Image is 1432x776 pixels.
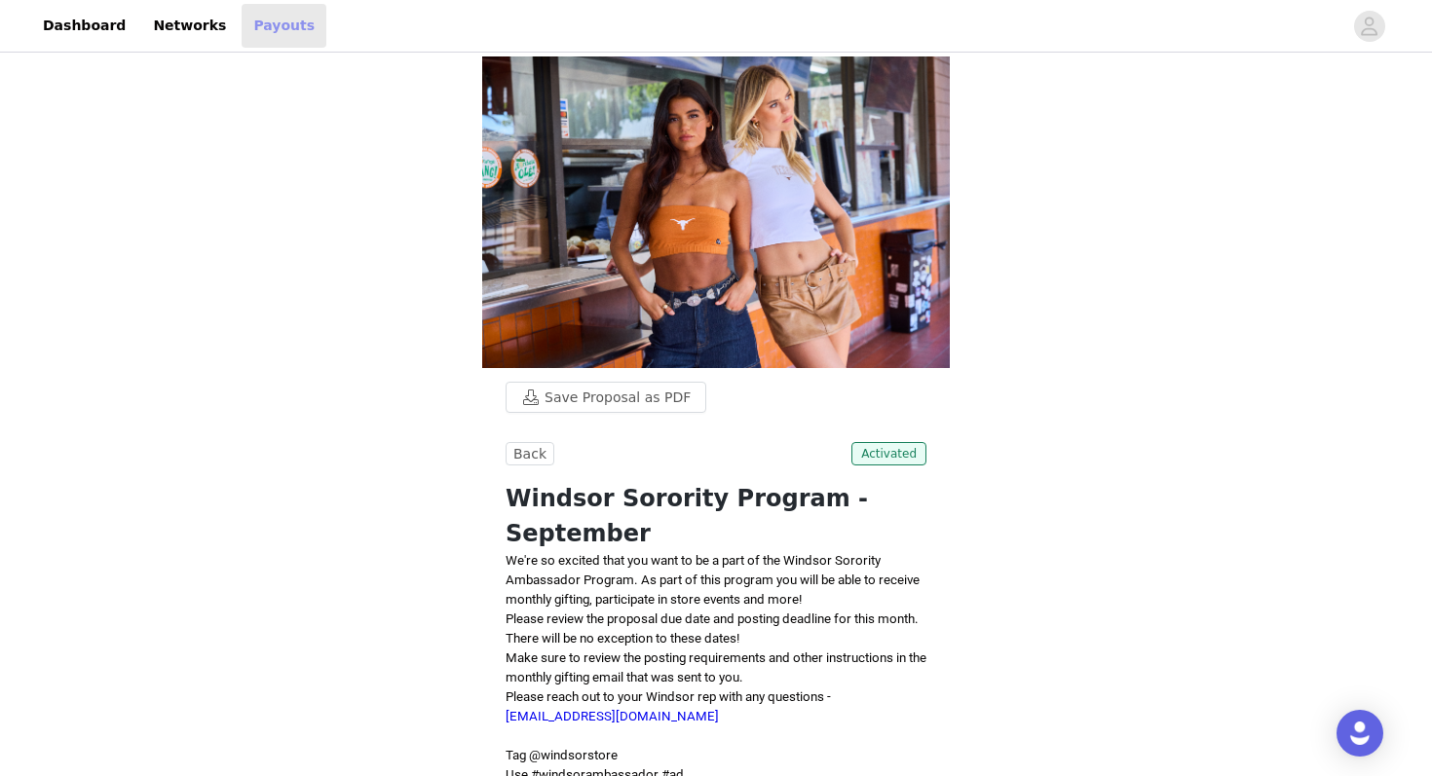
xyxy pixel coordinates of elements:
img: campaign image [482,56,950,368]
span: Activated [851,442,926,465]
a: Dashboard [31,4,137,48]
span: Please review the proposal due date and posting deadline for this month. There will be no excepti... [506,611,919,646]
a: Payouts [242,4,326,48]
a: [EMAIL_ADDRESS][DOMAIN_NAME] [506,709,719,723]
span: We're so excited that you want to be a part of the Windsor Sorority Ambassador Program. As part o... [506,553,920,607]
h1: Windsor Sorority Program - September [506,481,926,551]
button: Back [506,442,554,465]
span: Make sure to review the posting requirements and other instructions in the monthly gifting email ... [506,650,926,684]
button: Save Proposal as PDF [506,382,706,413]
a: Networks [141,4,238,48]
span: Please reach out to your Windsor rep with any questions - [506,689,831,723]
div: Open Intercom Messenger [1337,710,1383,757]
span: Tag @windsorstore [506,748,618,762]
div: avatar [1360,11,1378,42]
